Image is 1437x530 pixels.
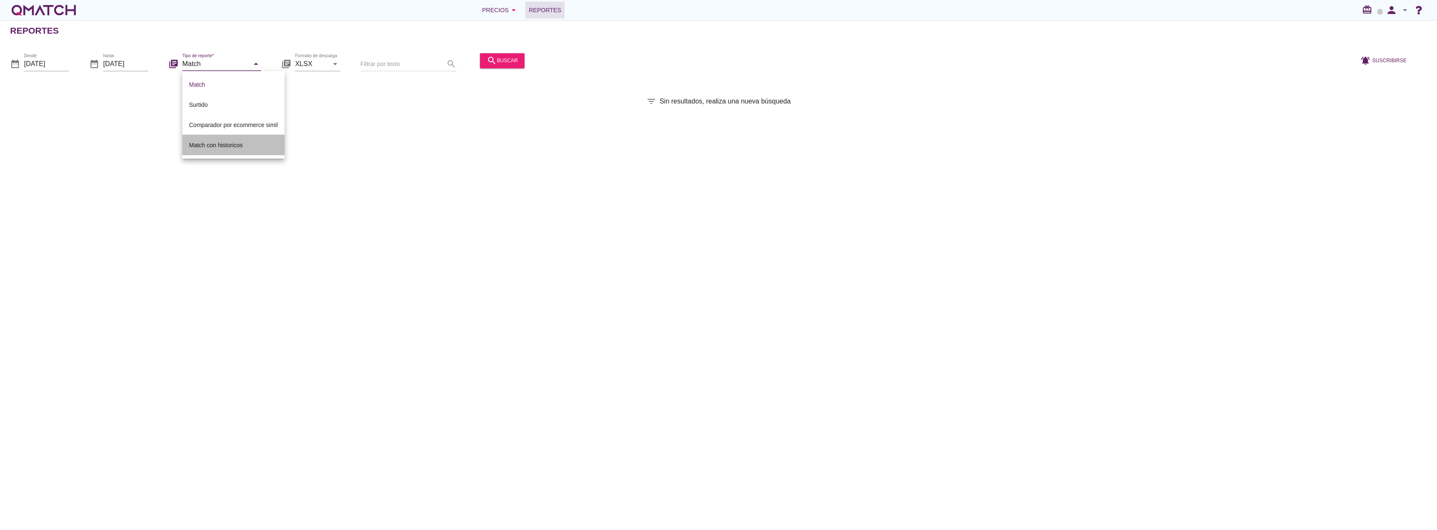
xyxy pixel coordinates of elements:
a: white-qmatch-logo [10,2,77,19]
i: person [1383,4,1400,16]
i: arrow_drop_down [1400,5,1410,15]
span: Suscribirse [1373,57,1407,64]
button: Precios [475,2,525,19]
i: arrow_drop_down [509,5,519,15]
i: search [487,56,497,66]
a: Reportes [525,2,565,19]
i: redeem [1362,5,1376,15]
div: Precios [482,5,519,15]
i: arrow_drop_down [330,59,340,69]
button: Suscribirse [1354,53,1413,68]
div: Surtido [189,100,278,110]
span: Reportes [529,5,561,15]
i: library_books [281,59,291,69]
div: Match [189,79,278,90]
input: Desde [24,57,69,71]
i: date_range [89,59,99,69]
div: Match con historicos [189,140,278,150]
h2: Reportes [10,24,59,37]
div: Comparador por ecommerce simil [189,120,278,130]
i: filter_list [646,96,656,106]
div: buscar [487,56,518,66]
i: library_books [168,59,179,69]
input: Formato de descarga [295,57,328,71]
input: Tipo de reporte* [182,57,249,71]
button: buscar [480,53,525,68]
i: arrow_drop_down [251,59,261,69]
input: hasta [103,57,148,71]
span: Sin resultados, realiza una nueva búsqueda [660,96,791,106]
i: date_range [10,59,20,69]
i: notifications_active [1361,56,1373,66]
